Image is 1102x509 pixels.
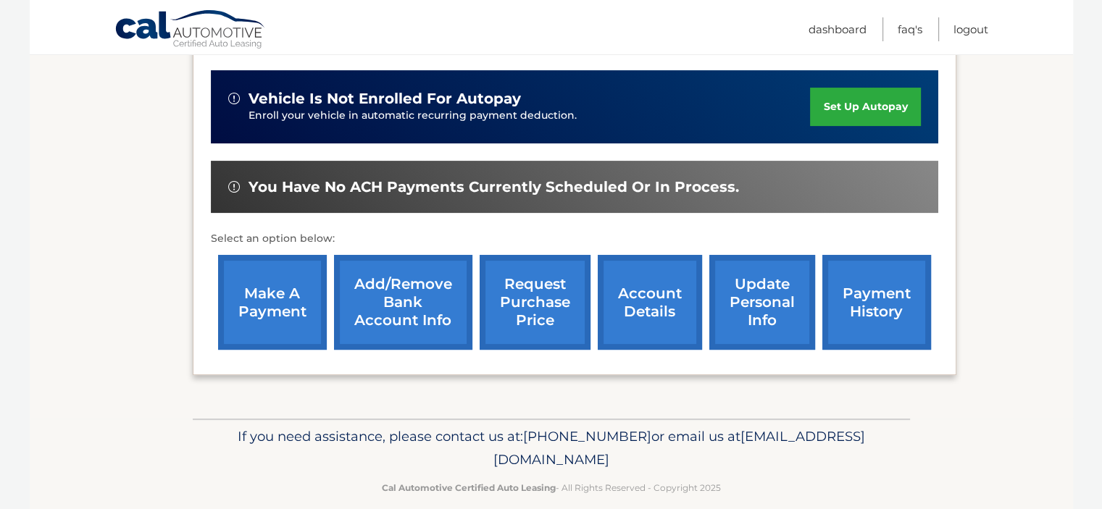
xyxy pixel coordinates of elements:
a: FAQ's [898,17,922,41]
p: - All Rights Reserved - Copyright 2025 [202,480,901,495]
p: Select an option below: [211,230,938,248]
a: account details [598,255,702,350]
a: payment history [822,255,931,350]
a: Cal Automotive [114,9,267,51]
img: alert-white.svg [228,93,240,104]
a: update personal info [709,255,815,350]
a: set up autopay [810,88,920,126]
a: request purchase price [480,255,590,350]
a: Add/Remove bank account info [334,255,472,350]
p: If you need assistance, please contact us at: or email us at [202,425,901,471]
a: Logout [953,17,988,41]
p: Enroll your vehicle in automatic recurring payment deduction. [249,108,811,124]
a: Dashboard [809,17,867,41]
a: make a payment [218,255,327,350]
span: [PHONE_NUMBER] [523,428,651,445]
span: You have no ACH payments currently scheduled or in process. [249,178,739,196]
strong: Cal Automotive Certified Auto Leasing [382,482,556,493]
span: [EMAIL_ADDRESS][DOMAIN_NAME] [493,428,865,468]
img: alert-white.svg [228,181,240,193]
span: vehicle is not enrolled for autopay [249,90,521,108]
